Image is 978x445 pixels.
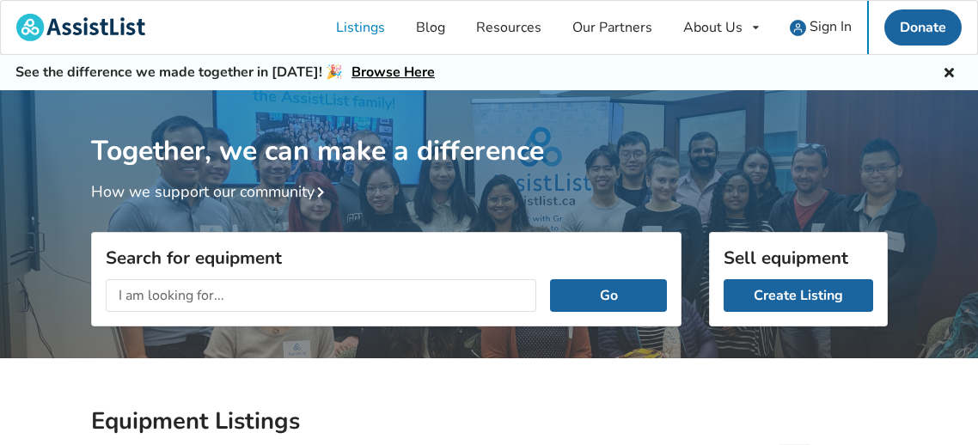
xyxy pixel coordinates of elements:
[810,17,852,36] span: Sign In
[461,1,557,54] a: Resources
[351,63,435,82] a: Browse Here
[790,20,806,36] img: user icon
[91,406,888,436] h2: Equipment Listings
[106,247,667,269] h3: Search for equipment
[683,21,743,34] div: About Us
[91,90,888,168] h1: Together, we can make a difference
[774,1,867,54] a: user icon Sign In
[321,1,400,54] a: Listings
[15,64,435,82] h5: See the difference we made together in [DATE]! 🎉
[400,1,461,54] a: Blog
[724,247,873,269] h3: Sell equipment
[16,14,145,41] img: assistlist-logo
[884,9,962,46] a: Donate
[557,1,668,54] a: Our Partners
[91,181,332,202] a: How we support our community
[724,279,873,312] a: Create Listing
[106,279,537,312] input: I am looking for...
[550,279,666,312] button: Go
